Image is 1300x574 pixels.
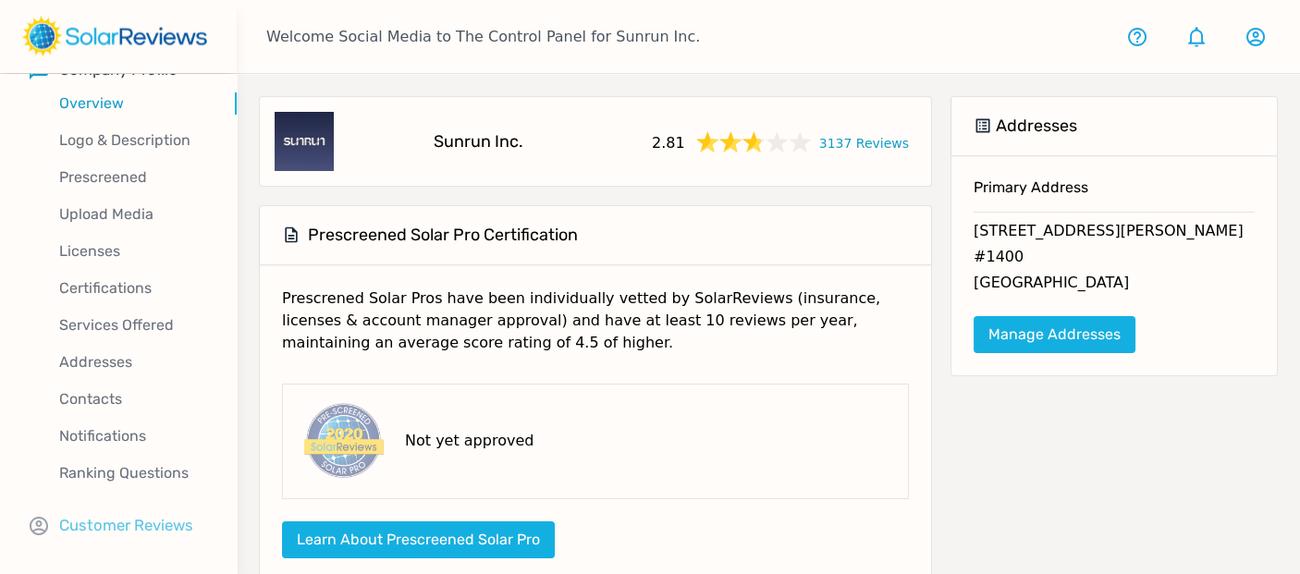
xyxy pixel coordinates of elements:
a: Overview [30,85,237,122]
p: Addresses [30,351,237,373]
p: Overview [30,92,237,115]
p: Ranking Questions [30,462,237,484]
button: Learn about Prescreened Solar Pro [282,521,555,558]
h5: Addresses [996,116,1077,137]
p: Customer Reviews [59,514,193,537]
p: [GEOGRAPHIC_DATA] [974,272,1255,298]
p: Certifications [30,277,237,299]
h5: Sunrun Inc. [434,131,523,153]
a: Addresses [30,344,237,381]
p: Services Offered [30,314,237,336]
p: Contacts [30,388,237,410]
a: Manage Addresses [974,316,1135,353]
p: #1400 [974,246,1255,272]
span: 2.81 [652,128,685,154]
a: Logo & Description [30,122,237,159]
h6: Primary Address [974,178,1255,212]
img: prescreened-badge.png [298,399,386,483]
p: Prescreened [30,166,237,189]
p: Upload Media [30,203,237,226]
h5: Prescreened Solar Pro Certification [308,225,578,246]
a: Services Offered [30,307,237,344]
a: Prescreened [30,159,237,196]
a: Notifications [30,418,237,455]
a: Contacts [30,381,237,418]
p: Licenses [30,240,237,263]
p: [STREET_ADDRESS][PERSON_NAME] [974,220,1255,246]
p: Not yet approved [405,430,533,452]
a: 3137 Reviews [819,130,909,153]
a: Certifications [30,270,237,307]
p: Logo & Description [30,129,237,152]
a: Licenses [30,233,237,270]
a: Ranking Questions [30,455,237,492]
a: Upload Media [30,196,237,233]
a: Learn about Prescreened Solar Pro [282,531,555,548]
p: Prescrened Solar Pros have been individually vetted by SolarReviews (insurance, licenses & accoun... [282,287,909,369]
p: Welcome Social Media to The Control Panel for Sunrun Inc. [266,26,700,48]
p: Notifications [30,425,237,447]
